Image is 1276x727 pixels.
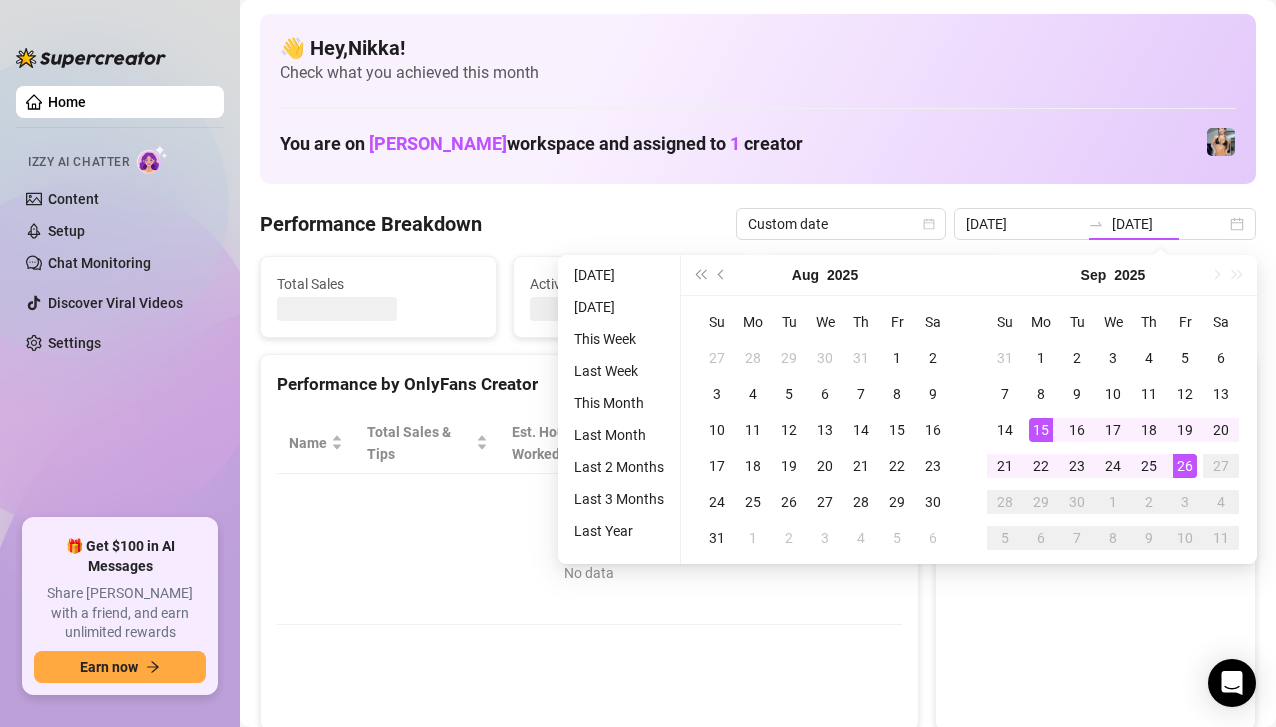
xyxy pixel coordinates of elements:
input: End date [1112,213,1226,235]
span: to [1088,216,1104,232]
span: Earn now [80,659,138,675]
th: Chat Conversion [761,413,902,474]
span: 1 [730,133,740,154]
span: Messages Sent [783,273,986,295]
span: Sales / Hour [660,421,733,465]
span: Chat Conversion [773,421,874,465]
th: Sales / Hour [648,413,761,474]
div: No data [297,562,882,584]
span: [PERSON_NAME] [369,133,507,154]
span: Total Sales & Tips [367,421,472,465]
h4: Performance Breakdown [260,210,482,238]
a: Home [48,94,86,110]
a: Discover Viral Videos [48,295,183,311]
img: AI Chatter [137,145,168,174]
img: logo-BBDzfeDw.svg [16,48,166,68]
span: Izzy AI Chatter [28,153,129,172]
span: 🎁 Get $100 in AI Messages [34,537,206,576]
h4: 👋 Hey, Nikka ! [280,34,1236,62]
span: Total Sales [277,273,480,295]
span: Name [289,432,327,454]
input: Start date [966,213,1080,235]
a: Chat Monitoring [48,255,151,271]
div: Est. Hours Worked [512,421,620,465]
span: Share [PERSON_NAME] with a friend, and earn unlimited rewards [34,584,206,643]
h1: You are on workspace and assigned to creator [280,133,803,155]
th: Name [277,413,355,474]
span: Custom date [748,209,934,239]
img: Veronica [1207,128,1235,156]
th: Total Sales & Tips [355,413,500,474]
span: arrow-right [146,660,160,674]
button: Earn nowarrow-right [34,651,206,683]
span: Check what you achieved this month [280,62,1236,84]
div: Performance by OnlyFans Creator [277,371,902,398]
a: Setup [48,223,85,239]
span: calendar [923,218,935,230]
a: Settings [48,335,101,351]
span: Active Chats [530,273,733,295]
a: Content [48,191,99,207]
div: Sales by OnlyFans Creator [952,371,1239,398]
span: swap-right [1088,216,1104,232]
div: Open Intercom Messenger [1208,659,1256,707]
